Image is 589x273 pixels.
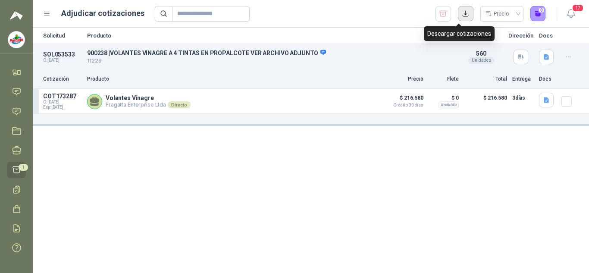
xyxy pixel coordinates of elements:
p: 900238 | VOLANTES VINAGRE A 4 TINTAS EN PROPALCOTE VER ARCHIVO ADJUNTO [87,49,454,57]
p: 11229 [87,57,454,65]
p: $ 0 [429,93,459,103]
p: Precio [380,75,423,83]
p: Docs [539,75,556,83]
p: 3 días [512,93,534,103]
p: Flete [429,75,459,83]
p: Docs [539,33,556,38]
p: Solicitud [43,33,82,38]
span: Crédito 30 días [380,103,423,107]
div: Unidades [468,57,495,64]
p: Volantes Vinagre [106,94,191,101]
p: COT173287 [43,93,82,100]
span: C: [DATE] [43,100,82,105]
div: Directo [168,101,191,108]
p: Cotización [43,75,82,83]
div: Incluido [439,101,459,108]
a: 1 [7,162,26,178]
p: $ 216.580 [380,93,423,107]
h1: Adjudicar cotizaciones [61,7,144,19]
div: Precio [486,7,511,20]
p: SOL053533 [43,51,82,58]
p: Dirección [508,33,534,38]
p: Producto [87,75,375,83]
img: Logo peakr [10,10,23,21]
button: 17 [563,6,579,22]
p: Producto [87,33,454,38]
button: 0 [530,6,546,22]
span: 560 [476,50,486,57]
p: Fragatta Enterprise Ltda [106,101,191,108]
p: Entrega [512,75,534,83]
span: 17 [572,4,584,12]
div: Descargar cotizaciones [424,26,495,41]
span: 1 [19,164,28,171]
span: Exp: [DATE] [43,105,82,110]
p: $ 216.580 [464,93,507,110]
p: C: [DATE] [43,58,82,63]
img: Company Logo [8,31,25,48]
p: Total [464,75,507,83]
